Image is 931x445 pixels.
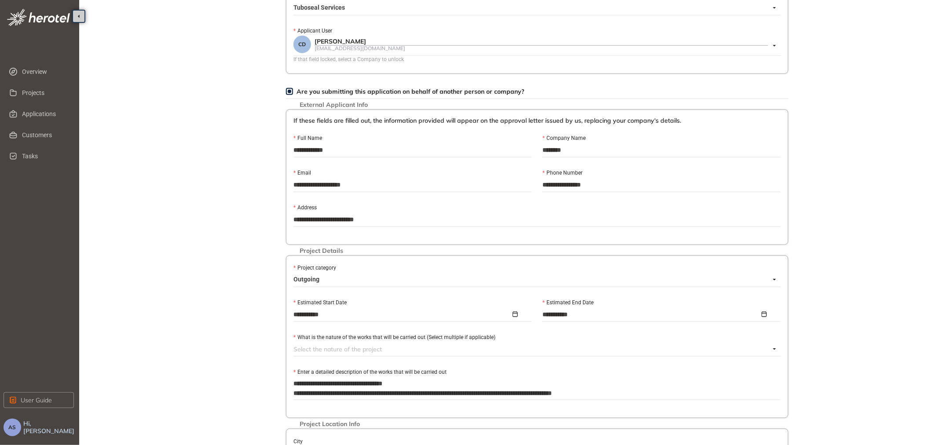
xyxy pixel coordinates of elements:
button: User Guide [4,392,74,408]
label: What is the nature of the works that will be carried out (Select multiple if applicable) [293,333,495,342]
button: AS [4,419,21,436]
div: [PERSON_NAME] [315,38,768,45]
span: Project Details [295,247,348,255]
label: Company Name [542,134,586,142]
label: Estimated Start Date [293,299,347,307]
span: AS [9,424,16,430]
span: User Guide [21,395,52,405]
span: Applications [22,105,67,123]
span: CD [299,41,306,47]
input: Full Name [293,143,532,157]
textarea: Enter a detailed description of the works that will be carried out [293,377,781,400]
span: Are you submitting this application on behalf of another person or company? [297,88,524,95]
label: Full Name [293,134,322,142]
label: Estimated End Date [542,299,594,307]
input: Address [293,213,781,226]
span: External Applicant Info [295,101,372,109]
div: If these fields are filled out, the information provided will appear on the approval letter issue... [293,117,781,133]
label: Project category [293,264,336,272]
span: Projects [22,84,67,102]
input: Email [293,178,532,191]
label: Enter a detailed description of the works that will be carried out [293,368,447,376]
span: Outgoing [293,273,776,287]
span: Hi, [PERSON_NAME] [23,420,76,435]
input: Estimated End Date [542,310,760,319]
span: Overview [22,63,67,80]
div: [EMAIL_ADDRESS][DOMAIN_NAME] [315,45,768,51]
span: Project Location Info [295,420,364,428]
label: Applicant User [293,27,332,35]
span: Tuboseal Services [293,1,776,15]
span: Tasks [22,147,67,165]
input: Estimated Start Date [293,310,511,319]
label: Phone Number [542,169,583,177]
label: Email [293,169,311,177]
input: Phone Number [542,178,781,191]
img: logo [7,9,70,26]
span: Customers [22,126,67,144]
input: Company Name [542,143,781,157]
div: If that field locked, select a Company to unlock [293,55,781,64]
label: Address [293,204,317,212]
